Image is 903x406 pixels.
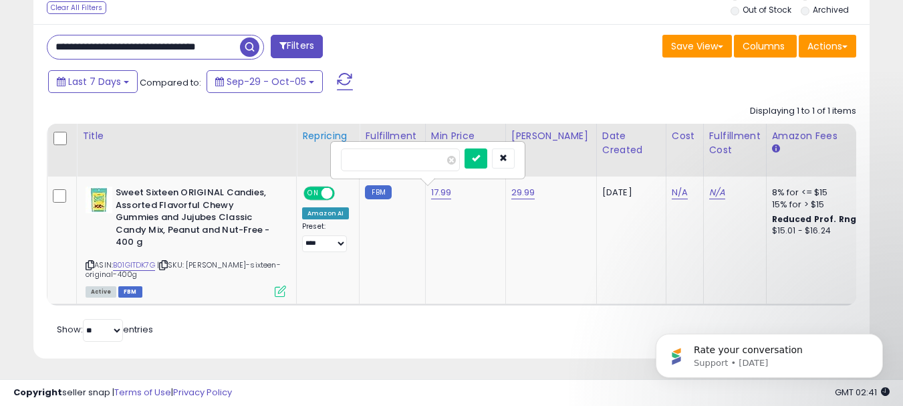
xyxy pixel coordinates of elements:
[57,323,153,336] span: Show: entries
[511,186,535,199] a: 29.99
[772,187,883,199] div: 8% for <= $15
[302,222,349,252] div: Preset:
[772,225,883,237] div: $15.01 - $16.24
[302,207,349,219] div: Amazon AI
[48,70,138,93] button: Last 7 Days
[13,387,232,399] div: seller snap | |
[772,129,888,143] div: Amazon Fees
[750,105,856,118] div: Displaying 1 to 1 of 1 items
[662,35,732,58] button: Save View
[772,143,780,155] small: Amazon Fees.
[772,199,883,211] div: 15% for > $15
[173,386,232,399] a: Privacy Policy
[227,75,306,88] span: Sep-29 - Oct-05
[82,129,291,143] div: Title
[743,39,785,53] span: Columns
[113,260,155,271] a: B01GITDK7G
[333,188,354,199] span: OFF
[602,129,660,157] div: Date Created
[114,386,171,399] a: Terms of Use
[799,35,856,58] button: Actions
[305,188,321,199] span: ON
[743,4,791,15] label: Out of Stock
[734,35,797,58] button: Columns
[672,129,698,143] div: Cost
[636,306,903,399] iframe: Intercom notifications message
[47,1,106,14] div: Clear All Filters
[709,129,761,157] div: Fulfillment Cost
[86,187,286,296] div: ASIN:
[813,4,849,15] label: Archived
[271,35,323,58] button: Filters
[302,129,354,143] div: Repricing
[772,213,860,225] b: Reduced Prof. Rng.
[365,185,391,199] small: FBM
[431,186,452,199] a: 17.99
[86,286,116,298] span: All listings currently available for purchase on Amazon
[672,186,688,199] a: N/A
[118,286,142,298] span: FBM
[68,75,121,88] span: Last 7 Days
[709,186,725,199] a: N/A
[86,260,281,280] span: | SKU: [PERSON_NAME]-sixteen-original-400g
[116,187,278,252] b: Sweet Sixteen ORIGINAL Candies, Assorted Flavorful Chewy Gummies and Jujubes Classic Candy Mix, P...
[511,129,591,143] div: [PERSON_NAME]
[431,129,500,143] div: Min Price
[602,187,656,199] div: [DATE]
[365,129,419,143] div: Fulfillment
[140,76,201,89] span: Compared to:
[207,70,323,93] button: Sep-29 - Oct-05
[86,187,112,213] img: 41pzbxYcdgL._SL40_.jpg
[13,386,62,399] strong: Copyright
